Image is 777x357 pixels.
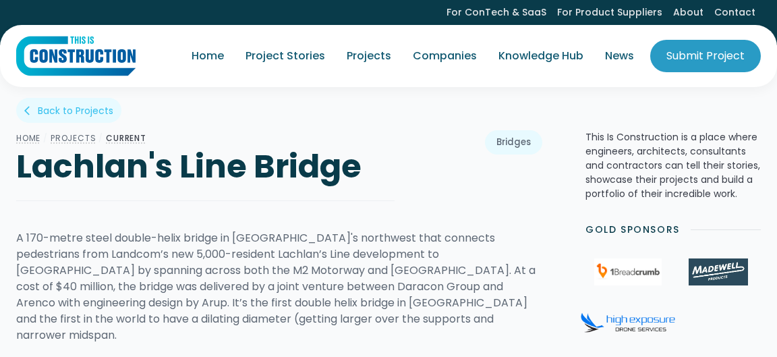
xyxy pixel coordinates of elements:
[51,132,96,144] a: Projects
[106,132,146,144] a: CURRENT
[402,37,488,75] a: Companies
[650,40,761,72] a: Submit Project
[24,104,35,117] div: arrow_back_ios
[594,258,662,285] img: 1Breadcrumb
[181,37,235,75] a: Home
[16,132,40,144] a: Home
[594,37,645,75] a: News
[585,130,761,201] p: This Is Construction is a place where engineers, architects, consultants and contractors can tell...
[38,104,113,117] div: Back to Projects
[235,37,336,75] a: Project Stories
[16,146,395,187] h1: Lachlan's Line Bridge
[16,36,136,76] img: This Is Construction Logo
[40,130,51,146] div: /
[16,98,121,123] a: arrow_back_iosBack to Projects
[16,36,136,76] a: home
[585,223,680,237] h2: Gold Sponsors
[666,48,745,64] div: Submit Project
[96,130,106,146] div: /
[689,258,748,285] img: Madewell Products
[581,312,675,333] img: High Exposure
[485,130,542,155] a: Bridges
[488,37,594,75] a: Knowledge Hub
[16,230,542,344] div: A 170-metre steel double-helix bridge in [GEOGRAPHIC_DATA]'s northwest that connects pedestrians ...
[336,37,402,75] a: Projects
